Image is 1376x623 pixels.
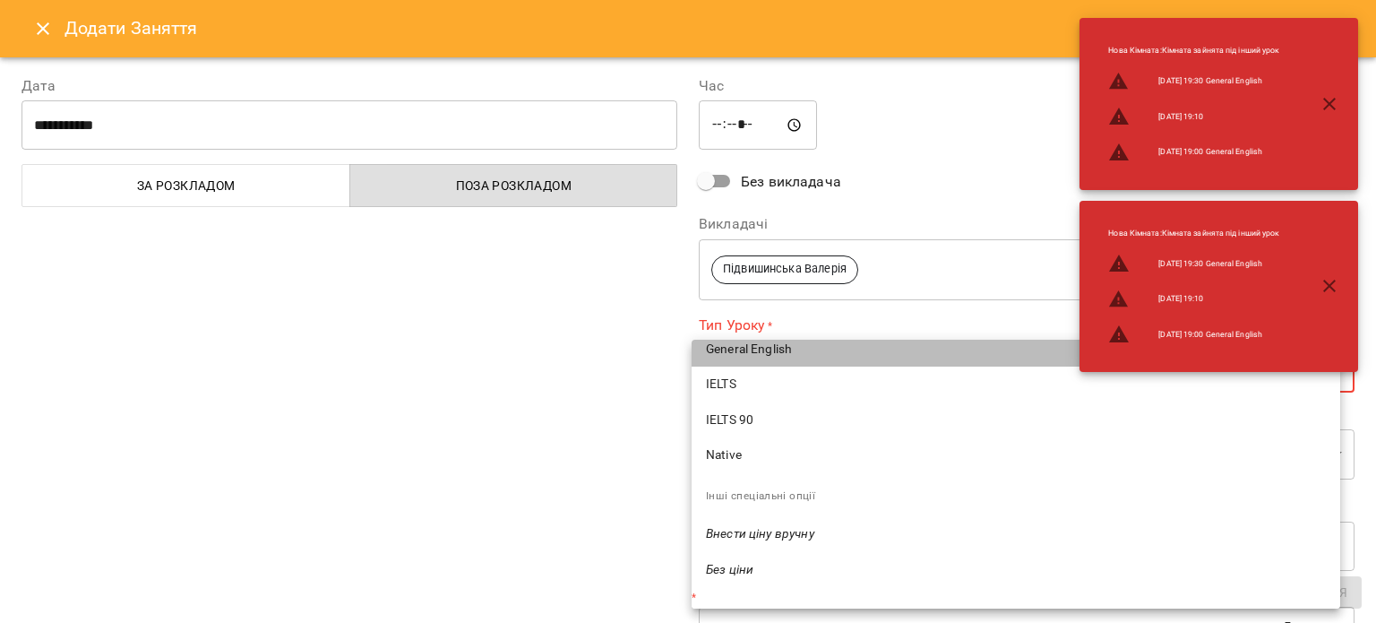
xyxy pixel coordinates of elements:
[706,446,1326,464] span: Native
[706,525,1326,543] span: Внести ціну вручну
[706,561,1326,579] span: Без ціни
[706,489,815,502] span: Інші спеціальні опції
[706,341,1326,359] span: General English
[1094,281,1294,317] li: [DATE] 19:10
[1094,316,1294,352] li: [DATE] 19:00 General English
[706,376,1326,394] span: IELTS
[1094,99,1294,134] li: [DATE] 19:10
[1094,246,1294,281] li: [DATE] 19:30 General English
[1094,134,1294,170] li: [DATE] 19:00 General English
[1094,221,1294,247] li: Нова Кімната : Кімната зайнята під інший урок
[1094,64,1294,100] li: [DATE] 19:30 General English
[706,411,1326,429] span: IELTS 90
[1094,38,1294,64] li: Нова Кімната : Кімната зайнята під інший урок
